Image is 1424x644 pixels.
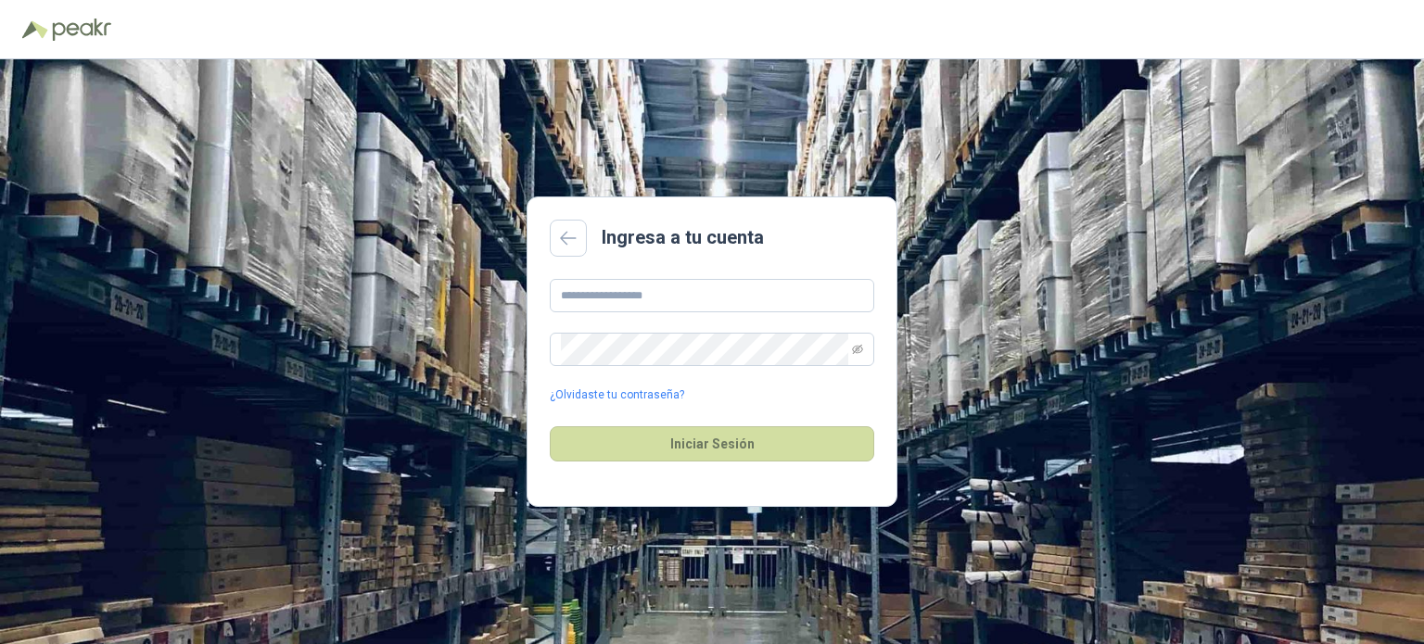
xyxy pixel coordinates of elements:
span: eye-invisible [852,344,863,355]
img: Peakr [52,19,111,41]
button: Iniciar Sesión [550,426,874,461]
a: ¿Olvidaste tu contraseña? [550,386,684,404]
img: Logo [22,20,48,39]
h2: Ingresa a tu cuenta [602,223,764,252]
